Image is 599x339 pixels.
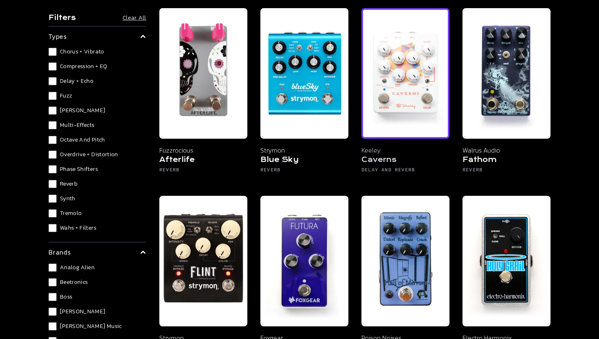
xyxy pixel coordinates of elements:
p: brands [48,247,71,257]
input: Synth [48,195,57,203]
span: Chorus + Vibrato [60,48,104,56]
p: Fuzzrocious [159,145,247,155]
span: Wahs + Filters [60,224,96,232]
img: Strymon Blue Sky [260,8,348,139]
span: Phase Shifters [60,165,98,173]
img: Electro-Harmonix Holy Grail Nano [462,196,551,326]
input: Tremolo [48,209,57,217]
a: Keeley Caverns Delay Reverb V2 Keeley Caverns Delay and Reverb [361,8,449,183]
span: Delay + Echo [60,77,93,85]
input: Overdrive + Distortion [48,151,57,159]
h5: Blue Sky [260,155,348,166]
a: Strymon Blue Sky Strymon Blue Sky Reverb [260,8,348,183]
summary: types [48,31,146,41]
p: Walrus Audio [462,145,551,155]
img: Strymon Flint v2 [159,196,247,326]
input: [PERSON_NAME] [48,106,57,115]
img: Walrus Audio Fathom Pedal - Noise Boyz [462,8,551,139]
img: Foxgear Futura [260,196,348,326]
input: Analog Alien [48,264,57,272]
input: Octave and Pitch [48,136,57,144]
span: Compression + EQ [60,62,108,71]
button: Clear All [123,14,146,22]
input: [PERSON_NAME] [48,308,57,316]
input: Reverb [48,180,57,188]
span: Reverb [60,180,77,188]
img: Keeley Caverns Delay Reverb V2 [361,8,449,139]
p: Keeley [361,145,449,155]
span: Multi-Effects [60,121,95,129]
span: [PERSON_NAME] [60,106,106,115]
span: Overdrive + Distortion [60,151,118,159]
span: Beetronics [60,278,88,286]
span: Tremolo [60,209,81,217]
input: [PERSON_NAME] Music [48,322,57,330]
img: Fuzzrocious Afterlife [159,8,247,139]
h5: Afterlife [159,155,247,166]
span: Boss [60,293,72,301]
input: Wahs + Filters [48,224,57,232]
h6: Reverb [159,166,247,176]
h6: Reverb [260,166,348,176]
h5: Caverns [361,155,449,166]
input: Fuzz [48,92,57,100]
span: [PERSON_NAME] Music [60,322,122,330]
a: Walrus Audio Fathom Pedal - Noise Boyz Walrus Audio Fathom Reverb [462,8,551,183]
span: Octave and Pitch [60,136,105,144]
span: Analog Alien [60,264,95,272]
span: Fuzz [60,92,72,100]
input: Chorus + Vibrato [48,48,57,56]
a: Fuzzrocious Afterlife Fuzzrocious Afterlife Reverb [159,8,247,183]
h6: Delay and Reverb [361,166,449,176]
h6: Reverb [462,166,551,176]
input: Delay + Echo [48,77,57,85]
input: Beetronics [48,278,57,286]
input: Multi-Effects [48,121,57,129]
span: Synth [60,195,75,203]
summary: brands [48,247,146,257]
span: [PERSON_NAME] [60,308,106,316]
input: Phase Shifters [48,165,57,173]
h4: Filters [48,13,76,23]
h5: Fathom [462,155,551,166]
input: Boss [48,293,57,301]
p: Strymon [260,145,348,155]
p: types [48,31,67,41]
img: Poison Noises Hall of Mirrors Top View [361,196,449,326]
input: Compression + EQ [48,62,57,71]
